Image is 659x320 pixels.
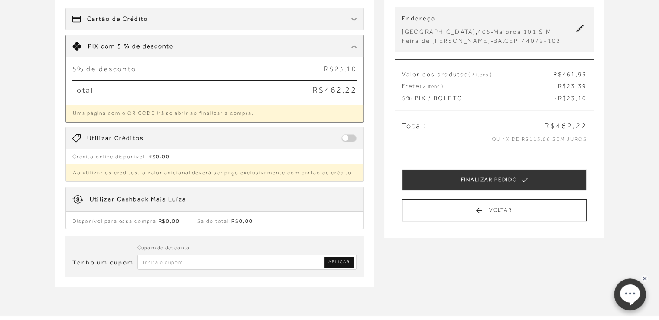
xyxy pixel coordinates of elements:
[72,258,133,267] h3: Tenho um cupom
[504,37,520,44] span: CEP:
[66,105,364,122] p: Uma página com o QR CODE irá se abrir ao finalizar a compra.
[90,195,186,204] div: Utilizar Cashback Mais Luíza
[402,70,491,79] span: Valor dos produtos
[562,71,576,78] span: 461
[402,121,426,131] span: Total:
[320,64,357,74] span: -R$23,10
[544,121,587,131] span: R$462,22
[231,218,253,224] span: R$0,00
[493,37,503,44] span: BA
[159,218,180,224] span: R$0,00
[402,14,561,23] p: Endereço
[553,71,562,78] span: R$
[402,169,587,191] button: FINALIZAR PEDIDO
[324,257,354,268] a: Aplicar Código
[477,28,491,35] span: 405
[88,42,99,49] span: PIX
[137,244,190,252] label: Cupom de desconto
[351,18,357,21] img: chevron
[72,85,94,95] span: Total
[522,37,561,44] span: 44072-102
[402,199,587,221] button: Voltar
[87,134,143,143] span: Utilizar Créditos
[576,82,587,89] span: ,39
[312,85,357,95] span: R$462,22
[419,83,443,89] span: ( 2 itens )
[554,94,587,103] span: -R$23,10
[468,72,492,78] span: ( 2 itens )
[402,27,561,36] div: , -
[402,82,443,91] span: Frete
[493,28,552,35] span: Maiorca 101 SIM
[402,37,490,44] span: Feira de [PERSON_NAME]
[351,45,357,48] img: chevron
[567,82,575,89] span: 23
[576,71,587,78] span: ,93
[328,259,350,265] span: APLICAR
[137,255,357,270] input: Inserir Código da Promoção
[87,15,148,23] span: Cartão de Crédito
[72,153,147,160] span: Crédito online disponível:
[149,153,170,160] span: R$0.00
[72,64,136,74] span: 5% de desconto
[558,82,567,89] span: R$
[491,136,587,142] span: ou 4x de R$115,56 sem juros
[402,95,463,101] span: 5% PIX / BOLETO
[402,28,476,35] span: [GEOGRAPHIC_DATA]
[66,164,364,181] p: Ao utilizar os créditos, o valor adicional deverá ser pago exclusivamente com cartão de crédito.
[197,218,253,224] span: Saldo total:
[72,218,180,224] span: Disponível para essa compra:
[101,42,174,49] span: com 5 % de desconto
[402,36,561,46] div: - .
